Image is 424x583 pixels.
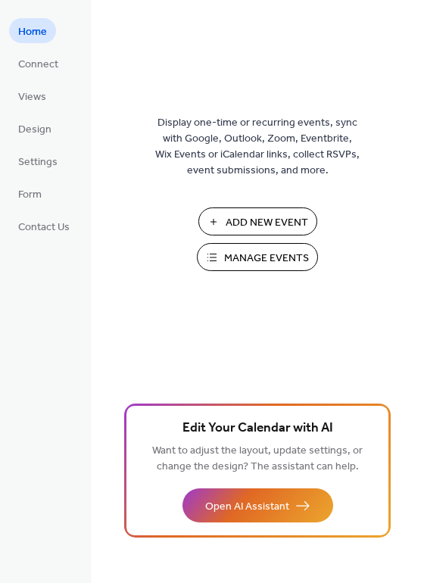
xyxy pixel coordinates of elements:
span: Display one-time or recurring events, sync with Google, Outlook, Zoom, Eventbrite, Wix Events or ... [155,115,360,179]
a: Home [9,18,56,43]
span: Manage Events [224,251,309,267]
button: Open AI Assistant [182,488,333,522]
span: Want to adjust the layout, update settings, or change the design? The assistant can help. [152,441,363,477]
span: Design [18,122,51,138]
button: Manage Events [197,243,318,271]
span: Connect [18,57,58,73]
a: Contact Us [9,214,79,238]
span: Edit Your Calendar with AI [182,418,333,439]
a: Views [9,83,55,108]
span: Form [18,187,42,203]
a: Connect [9,51,67,76]
span: Contact Us [18,220,70,235]
span: Open AI Assistant [205,499,289,515]
a: Form [9,181,51,206]
a: Settings [9,148,67,173]
span: Views [18,89,46,105]
span: Home [18,24,47,40]
button: Add New Event [198,207,317,235]
a: Design [9,116,61,141]
span: Add New Event [226,215,308,231]
span: Settings [18,154,58,170]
